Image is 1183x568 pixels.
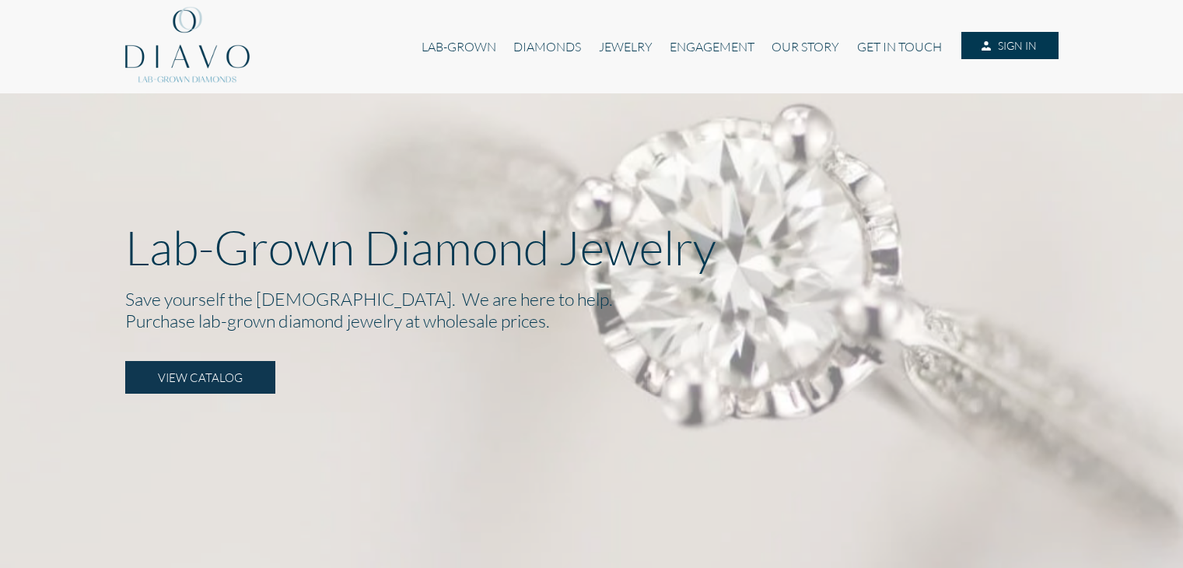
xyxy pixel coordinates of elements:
[590,32,660,61] a: JEWELRY
[505,32,590,61] a: DIAMONDS
[763,32,848,61] a: OUR STORY
[125,361,275,394] a: VIEW CATALOG
[849,32,950,61] a: GET IN TOUCH
[413,32,505,61] a: LAB-GROWN
[961,32,1058,60] a: SIGN IN
[125,219,1059,275] p: Lab-Grown Diamond Jewelry
[125,288,1059,331] h2: Save yourself the [DEMOGRAPHIC_DATA]. We are here to help. Purchase lab-grown diamond jewelry at ...
[661,32,763,61] a: ENGAGEMENT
